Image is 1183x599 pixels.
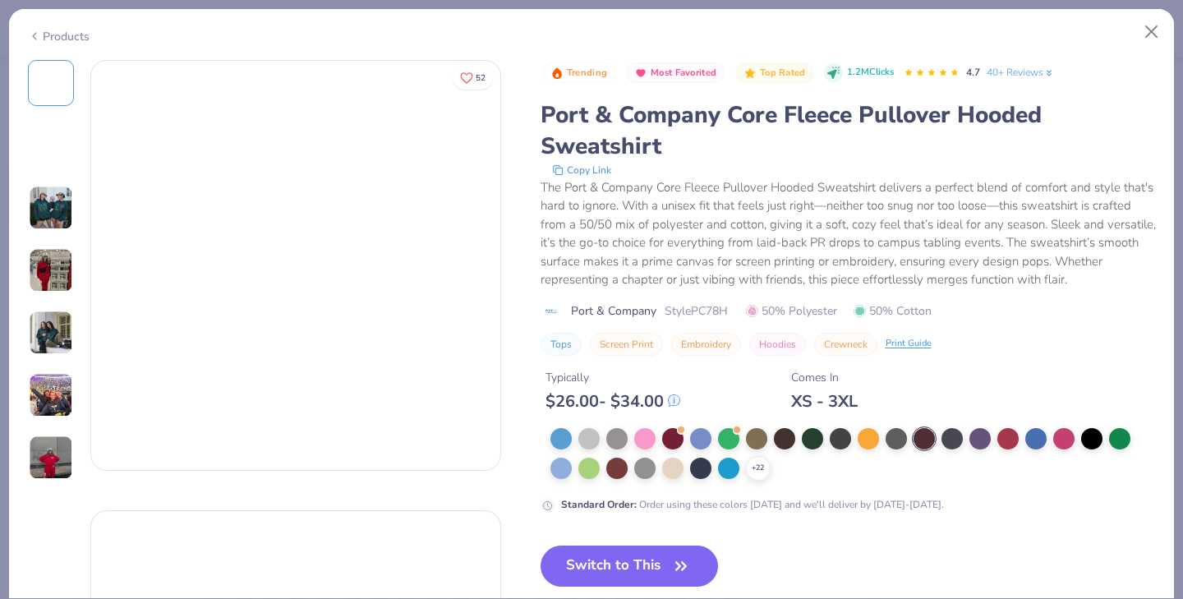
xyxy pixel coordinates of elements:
button: Embroidery [671,333,741,356]
button: Tops [541,333,582,356]
img: brand logo [541,305,563,318]
img: Top Rated sort [743,67,757,80]
div: Order using these colors [DATE] and we'll deliver by [DATE]-[DATE]. [561,497,944,512]
button: copy to clipboard [547,162,616,178]
div: 4.7 Stars [904,60,960,86]
img: Trending sort [550,67,564,80]
button: Badge Button [735,62,814,84]
button: Hoodies [749,333,806,356]
div: Products [28,28,90,45]
span: Most Favorited [651,68,716,77]
button: Crewneck [814,333,877,356]
img: User generated content [29,373,73,417]
span: 50% Cotton [854,302,932,320]
button: Like [453,66,493,90]
div: Port & Company Core Fleece Pullover Hooded Sweatshirt [541,99,1156,162]
span: 50% Polyester [746,302,837,320]
span: 4.7 [966,66,980,79]
img: User generated content [29,186,73,230]
div: Typically [545,369,680,386]
strong: Standard Order : [561,498,637,511]
div: The Port & Company Core Fleece Pullover Hooded Sweatshirt delivers a perfect blend of comfort and... [541,178,1156,289]
a: 40+ Reviews [987,65,1055,80]
div: Comes In [791,369,858,386]
img: Most Favorited sort [634,67,647,80]
span: Style PC78H [665,302,728,320]
button: Screen Print [590,333,663,356]
span: Port & Company [571,302,656,320]
span: Top Rated [760,68,806,77]
span: 52 [476,74,486,82]
img: User generated content [29,435,73,480]
img: User generated content [29,311,73,355]
div: Print Guide [886,337,932,351]
button: Switch to This [541,546,719,587]
img: User generated content [29,248,73,293]
button: Badge Button [542,62,616,84]
button: Close [1136,16,1167,48]
span: + 22 [752,463,764,474]
span: 1.2M Clicks [847,66,894,80]
span: Trending [567,68,607,77]
div: $ 26.00 - $ 34.00 [545,391,680,412]
button: Badge Button [626,62,725,84]
div: XS - 3XL [791,391,858,412]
